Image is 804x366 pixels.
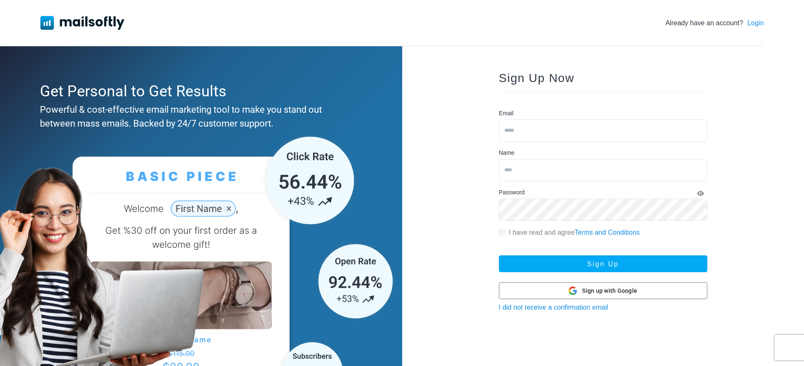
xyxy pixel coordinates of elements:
[499,149,514,157] label: Name
[582,286,637,295] span: Sign up with Google
[40,103,358,130] div: Powerful & cost-effective email marketing tool to make you stand out between mass emails. Backed ...
[499,304,609,311] a: I did not receive a confirmation email
[499,109,514,118] label: Email
[665,18,764,28] div: Already have an account?
[747,18,764,28] a: Login
[499,188,525,197] label: Password
[40,80,358,103] div: Get Personal to Get Results
[499,255,707,272] button: Sign Up
[499,282,707,299] button: Sign up with Google
[499,72,575,85] span: Sign Up Now
[697,191,704,196] i: Show Password
[509,228,640,238] label: I have read and agree
[40,16,124,29] img: Mailsoftly
[575,229,640,236] a: Terms and Conditions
